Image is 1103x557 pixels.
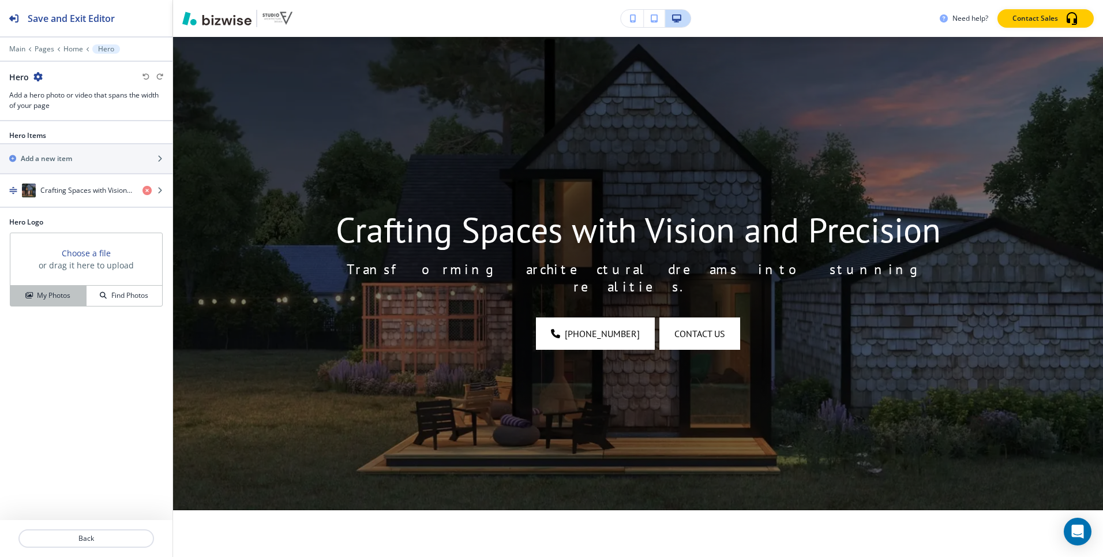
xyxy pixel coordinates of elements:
[40,185,133,196] h4: Crafting Spaces with Vision and Precision
[9,217,163,227] h2: Hero Logo
[9,90,163,111] h3: Add a hero photo or video that spans the width of your page
[28,12,115,25] h2: Save and Exit Editor
[18,529,154,548] button: Back
[98,45,114,53] p: Hero
[111,290,148,301] h4: Find Photos
[536,317,655,350] a: [PHONE_NUMBER]
[9,130,46,141] h2: Hero Items
[262,12,293,25] img: Your Logo
[20,533,153,544] p: Back
[9,45,25,53] button: Main
[173,37,1103,510] img: Banner Image
[39,259,134,271] h3: or drag it here to upload
[9,232,163,307] div: Choose a fileor drag it here to uploadMy PhotosFind Photos
[1012,13,1058,24] p: Contact Sales
[92,44,120,54] button: Hero
[997,9,1094,28] button: Contact Sales
[62,247,111,259] button: Choose a file
[1064,518,1091,545] div: Open Intercom Messenger
[9,186,17,195] img: Drag
[674,327,725,341] span: contact us
[659,317,740,350] button: contact us
[21,154,72,164] h2: Add a new item
[37,290,70,301] h4: My Photos
[63,45,83,53] button: Home
[9,71,29,83] h2: Hero
[308,261,968,296] p: Transforming architectural dreams into stunning realities.
[308,210,968,251] p: Crafting Spaces with Vision and Precision
[565,327,640,341] span: [PHONE_NUMBER]
[10,286,87,306] button: My Photos
[35,45,54,53] button: Pages
[182,12,252,25] img: Bizwise Logo
[87,286,162,306] button: Find Photos
[952,13,988,24] h3: Need help?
